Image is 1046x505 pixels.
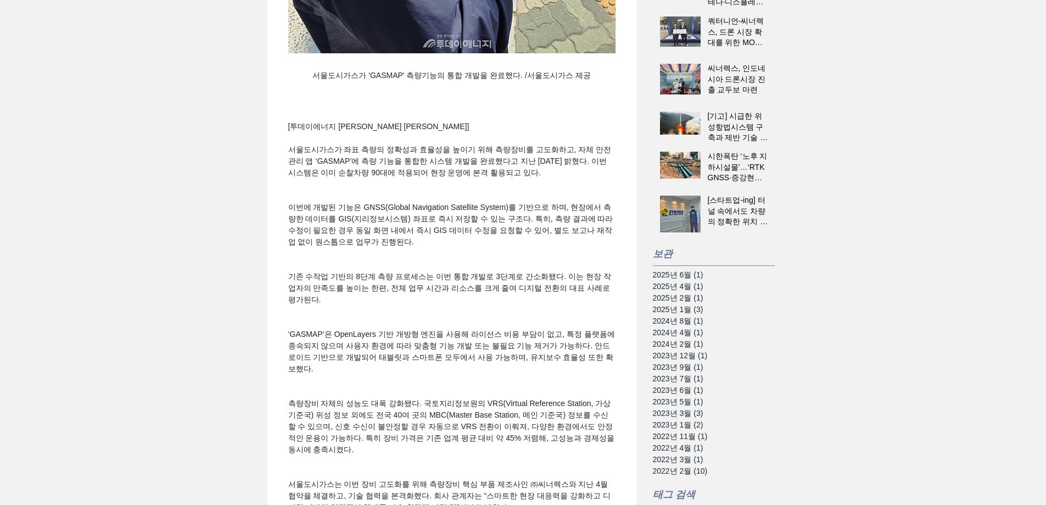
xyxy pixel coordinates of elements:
h2: 씨너렉스, 인도네시아 드론시장 진출 교두보 마련 [708,63,768,96]
span: (1) [698,351,707,360]
span: 기존 수작업 기반의 8단계 측량 프로세스는 이번 통합 개발로 3단계로 간소화됐다. 이는 현장 작업자의 만족도를 높이는 한편, 전체 업무 시간과 리소스를 크게 줄여 디지털 전환... [288,272,612,304]
a: [기고] 시급한 위성항법시스템 구축과 제반 기술 경쟁력 강화 [708,111,768,148]
span: 2024년 4월 [653,327,703,338]
span: 2024년 2월 [653,338,703,350]
a: 시한폭탄 ‘노후 지하시설물’…‘RTK GNSS·증강현실’로 관리 [708,151,768,188]
span: 2022년 4월 [653,442,703,454]
a: 2022년 3월 [653,454,768,465]
span: (3) [693,305,703,314]
h2: [기고] 시급한 위성항법시스템 구축과 제반 기술 경쟁력 강화 [708,111,768,143]
a: 2025년 2월 [653,292,768,304]
a: 2022년 2월 [653,465,768,477]
span: (3) [693,409,703,418]
a: 2023년 6월 [653,385,768,396]
img: [기고] 시급한 위성항법시스템 구축과 제반 기술 경쟁력 강화 [660,112,701,135]
span: (1) [693,328,703,337]
span: (1) [693,270,703,279]
span: 2023년 6월 [653,385,703,396]
span: (2) [693,420,703,429]
iframe: Wix Chat [843,159,1046,505]
span: 2025년 1월 [653,304,703,315]
span: 2023년 5월 [653,396,703,408]
span: 2023년 3월 [653,408,703,419]
img: 시한폭탄 ‘노후 지하시설물’…‘RTK GNSS·증강현실’로 관리 [660,152,701,179]
span: 이번에 개발된 기능은 GNSS(Global Navigation Satellite System)를 기반으로 하며, 현장에서 측량한 데이터를 GIS(지리정보시스템) 좌표로 즉시 ... [288,203,616,246]
a: 2025년 6월 [653,269,768,281]
a: 2025년 1월 [653,304,768,315]
span: 2022년 11월 [653,431,708,442]
a: 2023년 5월 [653,396,768,408]
a: 2022년 4월 [653,442,768,454]
h2: 시한폭탄 ‘노후 지하시설물’…‘RTK GNSS·증강현실’로 관리 [708,151,768,184]
a: 2023년 3월 [653,408,768,419]
span: (1) [693,397,703,406]
h2: 쿼터니언-씨너렉스, 드론 시장 확대를 위한 MOU 체결 [708,16,768,48]
a: 2024년 8월 [653,315,768,327]
a: 2025년 4월 [653,281,768,292]
span: 보관 [653,247,673,260]
span: (10) [693,467,707,475]
a: 2023년 7월 [653,373,768,385]
nav: 보관 [653,269,768,477]
a: 쿼터니언-씨너렉스, 드론 시장 확대를 위한 MOU 체결 [708,16,768,53]
span: 서울도시가스가 'GASMAP' 측량기능의 통합 개발을 완료했다. /서울도시가스 제공 [312,71,590,80]
img: [스타트업-ing] 터널 속에서도 차량의 정확한 위치 파악 돕는 ‘씨너렉스’ [660,196,701,232]
img: 씨너렉스, 인도네시아 드론시장 진출 교두보 마련 [660,64,701,95]
img: 쿼터니언-씨너렉스, 드론 시장 확대를 위한 MOU 체결 [660,16,701,47]
a: 2024년 4월 [653,327,768,338]
a: 씨너렉스, 인도네시아 드론시장 진출 교두보 마련 [708,63,768,100]
span: 2025년 2월 [653,292,703,304]
span: 2025년 4월 [653,281,703,292]
span: 2023년 1월 [653,419,703,431]
span: (1) [698,432,707,441]
span: 서울도시가스가 좌표 측량의 정확성과 효율성을 높이기 위해 측량장비를 고도화하고, 자체 안전관리 앱 ‘GASMAP’에 측량 기능을 통합한 시스템 개발을 완료했다고 지난 [DAT... [288,145,612,177]
span: 2022년 3월 [653,454,703,465]
a: 2023년 1월 [653,419,768,431]
span: (1) [693,282,703,291]
a: 2023년 9월 [653,362,768,373]
a: [스타트업-ing] 터널 속에서도 차량의 정확한 위치 파악 돕는 ‘씨너렉스’ [708,195,768,232]
span: 2023년 9월 [653,362,703,373]
span: (1) [693,374,703,383]
span: (1) [693,443,703,452]
span: [투데이에너지 [PERSON_NAME] [PERSON_NAME]] [288,122,469,131]
span: 2022년 2월 [653,465,708,477]
span: 태그 검색 [653,488,695,501]
span: (1) [693,386,703,395]
span: (1) [693,317,703,325]
a: 2023년 12월 [653,350,768,362]
a: 2024년 2월 [653,338,768,350]
span: (1) [693,293,703,302]
span: 2023년 12월 [653,350,708,362]
span: (1) [693,340,703,348]
span: 2023년 7월 [653,373,703,385]
h2: [스타트업-ing] 터널 속에서도 차량의 정확한 위치 파악 돕는 ‘씨너렉스’ [708,195,768,227]
span: 2024년 8월 [653,315,703,327]
span: 2025년 6월 [653,269,703,281]
span: (1) [693,363,703,371]
span: ‘GASMAP’은 OpenLayers 기반 개방형 엔진을 사용해 라이선스 비용 부담이 없고, 특정 플랫폼에 종속되지 않으며 사용자 환경에 따라 맞춤형 기능 개발 또는 불필요 ... [288,330,617,373]
a: 2022년 11월 [653,431,768,442]
span: (1) [693,455,703,464]
span: 측량장비 자체의 성능도 대폭 강화됐다. 국토지리정보원의 VRS(Virtual Reference Station, 가상 기준국) 위성 정보 외에도 전국 40여 곳의 MBC(Mas... [288,399,617,454]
